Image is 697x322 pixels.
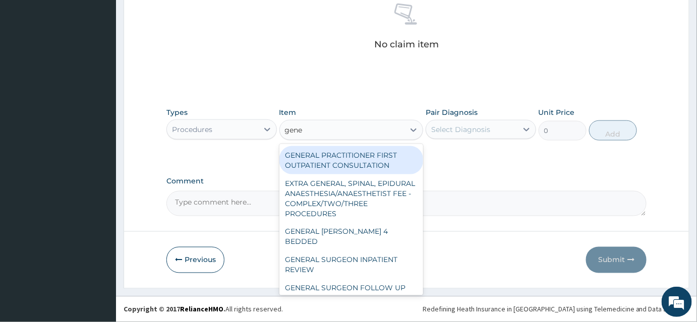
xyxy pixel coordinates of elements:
[166,108,188,117] label: Types
[124,305,225,314] strong: Copyright © 2017 .
[589,120,637,141] button: Add
[279,174,424,223] div: EXTRA GENERAL, SPINAL, EPIDURAL ANAESTHESIA/ANAESTHETIST FEE - COMPLEX/TWO/THREE PROCEDURES
[19,50,41,76] img: d_794563401_company_1708531726252_794563401
[279,223,424,251] div: GENERAL [PERSON_NAME] 4 BEDDED
[180,305,223,314] a: RelianceHMO
[539,107,575,117] label: Unit Price
[279,251,424,279] div: GENERAL SURGEON INPATIENT REVIEW
[279,107,297,117] label: Item
[279,146,424,174] div: GENERAL PRACTITIONER FIRST OUTPATIENT CONSULTATION
[52,56,169,70] div: Chat with us now
[172,124,212,135] div: Procedures
[59,97,139,199] span: We're online!
[166,247,224,273] button: Previous
[586,247,647,273] button: Submit
[431,124,490,135] div: Select Diagnosis
[166,177,647,185] label: Comment
[116,296,697,322] footer: All rights reserved.
[165,5,190,29] div: Minimize live chat window
[5,215,192,250] textarea: Type your message and hit 'Enter'
[423,304,689,314] div: Redefining Heath Insurance in [GEOGRAPHIC_DATA] using Telemedicine and Data Science!
[374,39,439,49] p: No claim item
[426,107,478,117] label: Pair Diagnosis
[279,279,424,307] div: GENERAL SURGEON FOLLOW UP OUTPATIENT CONSULTATION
